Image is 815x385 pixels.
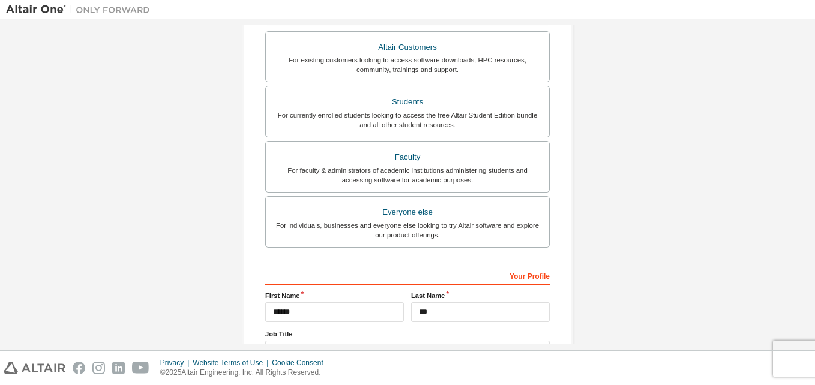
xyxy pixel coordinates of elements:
div: Altair Customers [273,39,542,56]
div: Privacy [160,358,193,368]
label: Job Title [265,329,550,339]
div: For individuals, businesses and everyone else looking to try Altair software and explore our prod... [273,221,542,240]
img: Altair One [6,4,156,16]
div: Students [273,94,542,110]
img: instagram.svg [92,362,105,374]
div: Your Profile [265,266,550,285]
img: linkedin.svg [112,362,125,374]
label: First Name [265,291,404,300]
div: Website Terms of Use [193,358,272,368]
img: altair_logo.svg [4,362,65,374]
label: Last Name [411,291,550,300]
div: Cookie Consent [272,358,330,368]
div: Faculty [273,149,542,166]
p: © 2025 Altair Engineering, Inc. All Rights Reserved. [160,368,331,378]
div: For currently enrolled students looking to access the free Altair Student Edition bundle and all ... [273,110,542,130]
div: For faculty & administrators of academic institutions administering students and accessing softwa... [273,166,542,185]
div: For existing customers looking to access software downloads, HPC resources, community, trainings ... [273,55,542,74]
img: facebook.svg [73,362,85,374]
img: youtube.svg [132,362,149,374]
div: Everyone else [273,204,542,221]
